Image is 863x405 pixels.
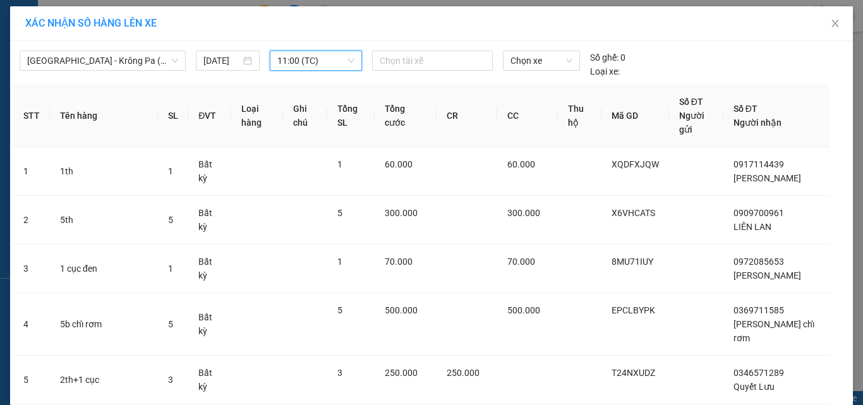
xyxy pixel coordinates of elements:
td: 5th [50,196,158,245]
span: 0917114439 [733,159,784,169]
span: 250.000 [447,368,480,378]
th: CR [437,85,497,147]
span: 0369711585 [733,305,784,315]
span: 5 [337,208,342,218]
span: Chọn xe [510,51,572,70]
th: STT [13,85,50,147]
span: Sài Gòn - Krông Pa (Uar) [27,51,178,70]
th: Mã GD [601,85,669,147]
th: Loại hàng [231,85,283,147]
span: Người nhận [733,118,782,128]
span: 5 [168,215,173,225]
td: Bất kỳ [188,356,231,404]
span: 0909700961 [733,208,784,218]
span: Quyết Lưu [733,382,775,392]
th: Ghi chú [283,85,327,147]
span: Người gửi [679,111,704,135]
span: 1 [337,257,342,267]
th: CC [497,85,558,147]
span: 500.000 [507,305,540,315]
td: Bất kỳ [188,245,231,293]
td: 1 [13,147,50,196]
th: ĐVT [188,85,231,147]
span: 70.000 [385,257,413,267]
span: Số ĐT [679,97,703,107]
td: 5b chỉ rơm [50,293,158,356]
td: 4 [13,293,50,356]
span: 300.000 [385,208,418,218]
td: 2 [13,196,50,245]
span: EPCLBYPK [612,305,655,315]
th: Thu hộ [558,85,601,147]
td: 1th [50,147,158,196]
span: Số ĐT [733,104,757,114]
span: Số ghế: [590,51,619,64]
button: Close [818,6,853,42]
span: 5 [337,305,342,315]
span: 8MU71IUY [612,257,653,267]
span: [PERSON_NAME] chỉ rơm [733,319,814,343]
th: Tên hàng [50,85,158,147]
span: [PERSON_NAME] [733,270,801,281]
span: Loại xe: [590,64,620,78]
span: 250.000 [385,368,418,378]
span: T24NXUDZ [612,368,655,378]
span: 300.000 [507,208,540,218]
th: Tổng SL [327,85,375,147]
span: 3 [337,368,342,378]
span: close [830,18,840,28]
span: 500.000 [385,305,418,315]
span: [PERSON_NAME] [733,173,801,183]
td: 1 cục đen [50,245,158,293]
th: SL [158,85,188,147]
span: 5 [168,319,173,329]
span: 0972085653 [733,257,784,267]
span: 3 [168,375,173,385]
span: XÁC NHẬN SỐ HÀNG LÊN XE [25,17,157,29]
span: XQDFXJQW [612,159,659,169]
td: Bất kỳ [188,147,231,196]
td: 2th+1 cục [50,356,158,404]
span: 0346571289 [733,368,784,378]
span: LIÊN LAN [733,222,771,232]
td: 5 [13,356,50,404]
span: 1 [168,166,173,176]
span: 1 [168,263,173,274]
span: 60.000 [507,159,535,169]
div: 0 [590,51,625,64]
span: 60.000 [385,159,413,169]
span: X6VHCATS [612,208,655,218]
td: Bất kỳ [188,196,231,245]
input: 15/08/2025 [203,54,240,68]
td: 3 [13,245,50,293]
span: 1 [337,159,342,169]
span: 70.000 [507,257,535,267]
th: Tổng cước [375,85,437,147]
td: Bất kỳ [188,293,231,356]
span: 11:00 (TC) [277,51,355,70]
